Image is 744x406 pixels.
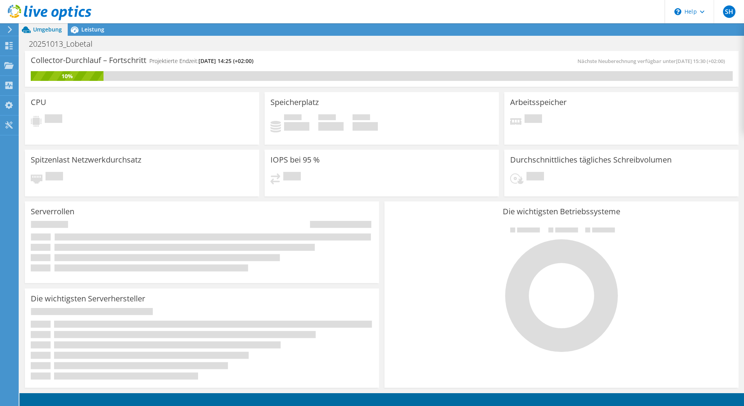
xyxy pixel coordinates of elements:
svg: \n [674,8,681,15]
h3: CPU [31,98,46,107]
h3: Arbeitsspeicher [510,98,567,107]
h3: Speicherplatz [270,98,319,107]
span: Verfügbar [318,114,336,122]
span: SH [723,5,735,18]
h4: 0 GiB [318,122,344,131]
h3: Spitzenlast Netzwerkdurchsatz [31,156,141,164]
h1: 20251013_Lobetal [25,40,105,48]
span: [DATE] 15:30 (+02:00) [676,58,725,65]
h3: Die wichtigsten Serverhersteller [31,294,145,303]
h4: 0 GiB [284,122,309,131]
span: Leistung [81,26,104,33]
h3: Serverrollen [31,207,74,216]
h3: Die wichtigsten Betriebssysteme [390,207,733,216]
span: Umgebung [33,26,62,33]
span: Belegt [284,114,302,122]
h4: 0 GiB [353,122,378,131]
h4: Projektierte Endzeit: [149,57,253,65]
span: Insgesamt [353,114,370,122]
span: Ausstehend [46,172,63,182]
h3: Durchschnittliches tägliches Schreibvolumen [510,156,672,164]
h3: IOPS bei 95 % [270,156,320,164]
span: Ausstehend [525,114,542,125]
span: Ausstehend [526,172,544,182]
span: Ausstehend [283,172,301,182]
div: 10% [31,72,104,80]
span: [DATE] 14:25 (+02:00) [198,57,253,65]
span: Ausstehend [45,114,62,125]
span: Nächste Neuberechnung verfügbar unter [577,58,729,65]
